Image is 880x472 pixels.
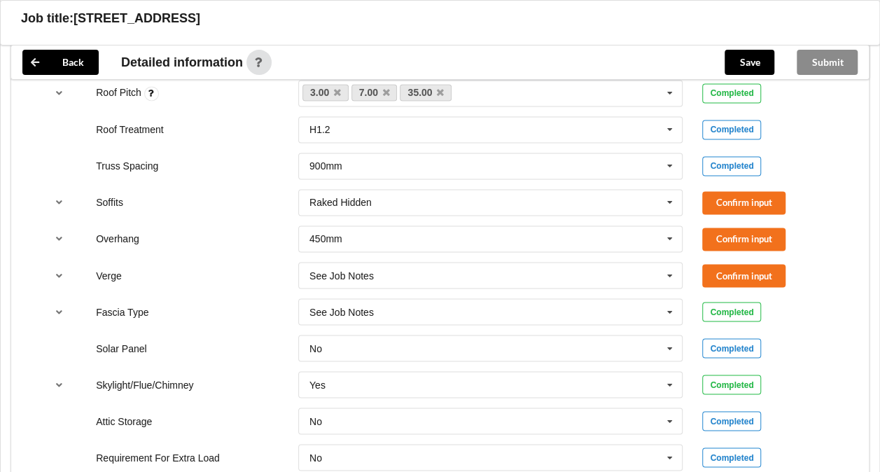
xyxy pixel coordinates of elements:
[121,56,243,69] span: Detailed information
[46,190,73,215] button: reference-toggle
[96,379,193,390] label: Skylight/Flue/Chimney
[46,263,73,288] button: reference-toggle
[309,416,322,426] div: No
[22,50,99,75] button: Back
[702,375,761,394] div: Completed
[96,233,139,244] label: Overhang
[702,191,785,214] button: Confirm input
[309,343,322,353] div: No
[309,452,322,462] div: No
[302,84,349,101] a: 3.00
[725,50,774,75] button: Save
[309,380,326,389] div: Yes
[96,270,122,281] label: Verge
[702,264,785,287] button: Confirm input
[96,197,123,208] label: Soffits
[309,125,330,134] div: H1.2
[702,338,761,358] div: Completed
[96,306,148,317] label: Fascia Type
[400,84,452,101] a: 35.00
[46,372,73,397] button: reference-toggle
[46,226,73,251] button: reference-toggle
[74,11,200,27] h3: [STREET_ADDRESS]
[96,124,164,135] label: Roof Treatment
[96,87,144,98] label: Roof Pitch
[46,81,73,106] button: reference-toggle
[96,160,158,172] label: Truss Spacing
[702,302,761,321] div: Completed
[309,307,374,317] div: See Job Notes
[702,411,761,431] div: Completed
[351,84,398,101] a: 7.00
[21,11,74,27] h3: Job title:
[702,156,761,176] div: Completed
[46,299,73,324] button: reference-toggle
[309,270,374,280] div: See Job Notes
[309,161,342,171] div: 900mm
[309,234,342,244] div: 450mm
[309,197,372,207] div: Raked Hidden
[96,342,146,354] label: Solar Panel
[702,447,761,467] div: Completed
[702,228,785,251] button: Confirm input
[96,415,152,426] label: Attic Storage
[96,452,220,463] label: Requirement For Extra Load
[702,120,761,139] div: Completed
[702,83,761,103] div: Completed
